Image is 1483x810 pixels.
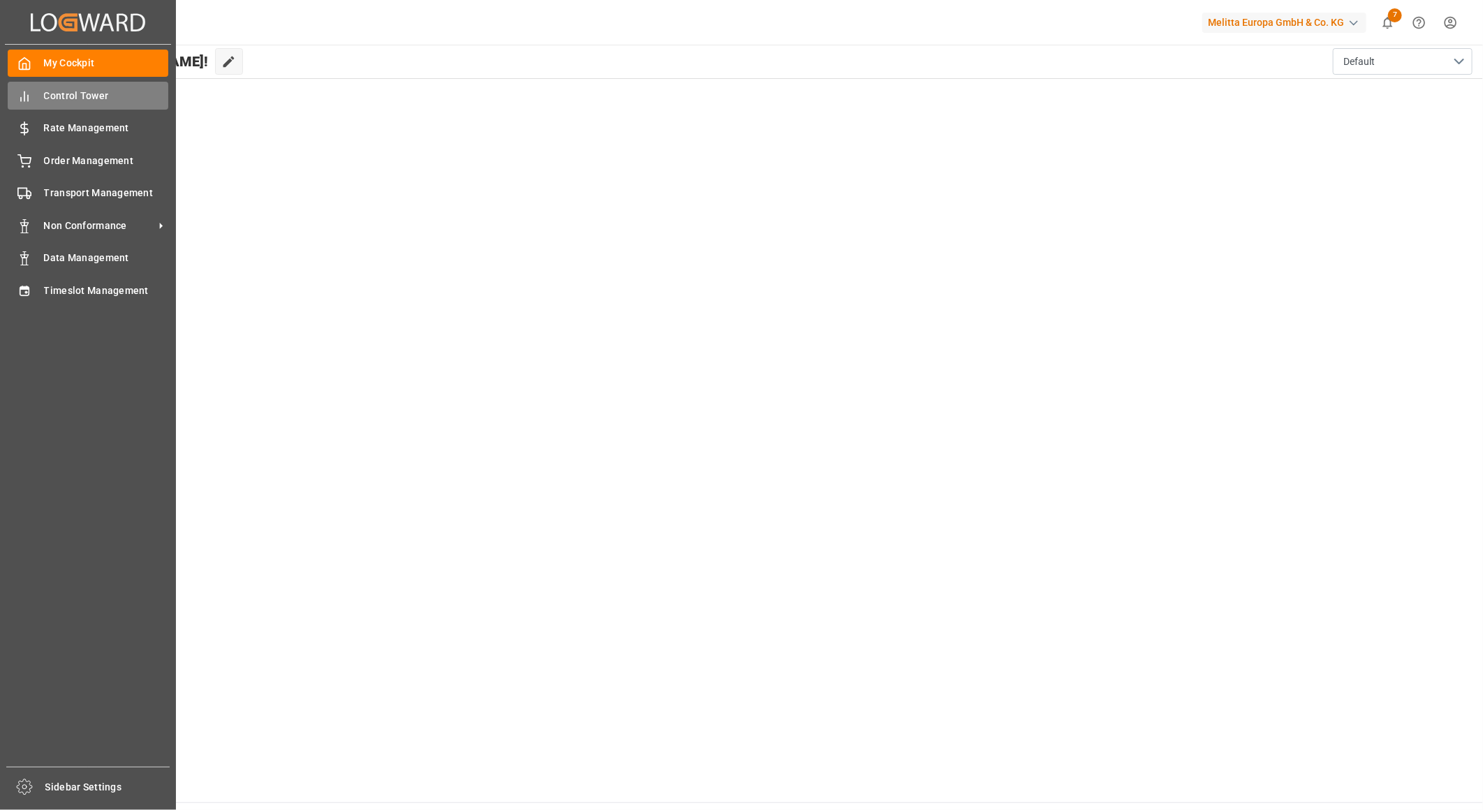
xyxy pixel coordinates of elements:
[44,89,169,103] span: Control Tower
[1333,48,1473,75] button: open menu
[8,50,168,77] a: My Cockpit
[58,48,208,75] span: Hello [PERSON_NAME]!
[8,244,168,272] a: Data Management
[44,219,154,233] span: Non Conformance
[8,277,168,304] a: Timeslot Management
[44,121,169,135] span: Rate Management
[8,82,168,109] a: Control Tower
[44,186,169,200] span: Transport Management
[8,115,168,142] a: Rate Management
[45,780,170,795] span: Sidebar Settings
[8,147,168,174] a: Order Management
[8,179,168,207] a: Transport Management
[44,251,169,265] span: Data Management
[44,283,169,298] span: Timeslot Management
[44,154,169,168] span: Order Management
[44,56,169,71] span: My Cockpit
[1343,54,1375,69] span: Default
